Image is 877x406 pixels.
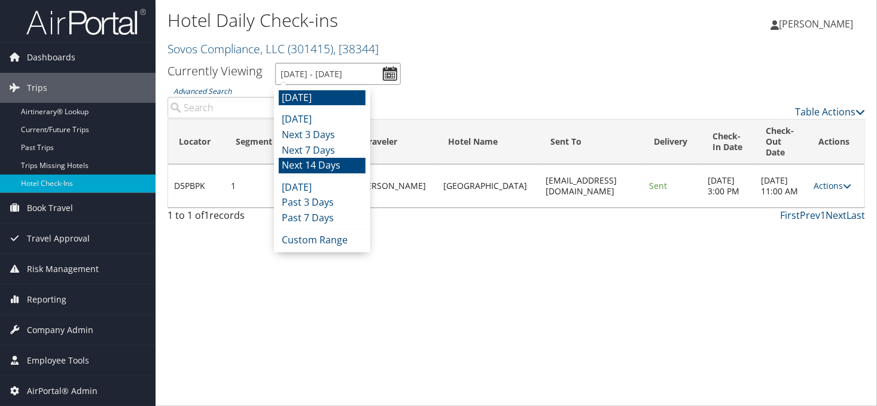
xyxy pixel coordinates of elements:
span: [PERSON_NAME] [779,17,853,30]
span: Dashboards [27,42,75,72]
th: Traveler: activate to sort column ascending [353,120,437,164]
td: [GEOGRAPHIC_DATA] [437,164,540,207]
input: Advanced Search [168,97,328,118]
input: [DATE] - [DATE] [275,63,401,85]
span: AirPortal® Admin [27,376,98,406]
li: Next 14 Days [279,158,366,173]
span: Trips [27,73,47,103]
li: [DATE] [279,180,366,196]
td: 1 [225,164,287,207]
th: Delivery: activate to sort column ascending [643,120,702,164]
img: airportal-logo.png [26,8,146,36]
td: [PERSON_NAME] [353,164,437,207]
td: D5PBPK [168,164,225,207]
li: Past 3 Days [279,195,366,210]
div: 1 to 1 of records [168,208,328,228]
li: [DATE] [279,112,366,127]
span: Travel Approval [27,224,90,254]
th: Check-In Date: activate to sort column ascending [702,120,755,164]
a: Table Actions [795,105,865,118]
li: Next 3 Days [279,127,366,143]
th: Locator: activate to sort column ascending [168,120,225,164]
span: Reporting [27,285,66,315]
a: 1 [820,209,826,222]
td: [DATE] 3:00 PM [702,164,755,207]
th: Actions [808,120,864,164]
th: Segment: activate to sort column ascending [225,120,287,164]
li: [DATE] [279,90,366,106]
a: Actions [814,180,852,191]
a: Sovos Compliance, LLC [168,41,379,57]
span: , [ 38344 ] [333,41,379,57]
a: [PERSON_NAME] [771,6,865,42]
span: ( 301415 ) [288,41,333,57]
a: Prev [800,209,820,222]
span: 1 [204,209,209,222]
span: Risk Management [27,254,99,284]
a: Next [826,209,846,222]
span: Book Travel [27,193,73,223]
li: Past 7 Days [279,210,366,226]
span: Employee Tools [27,346,89,376]
td: [DATE] 11:00 AM [755,164,808,207]
td: [EMAIL_ADDRESS][DOMAIN_NAME] [540,164,643,207]
span: Sent [649,180,667,191]
th: Hotel Name: activate to sort column ascending [437,120,540,164]
th: Sent To: activate to sort column ascending [540,120,643,164]
a: Last [846,209,865,222]
a: First [780,209,800,222]
li: Custom Range [279,233,366,248]
li: Next 7 Days [279,143,366,158]
h1: Hotel Daily Check-ins [168,8,632,33]
span: Company Admin [27,315,93,345]
a: Advanced Search [173,86,232,96]
h3: Currently Viewing [168,63,262,79]
th: Check-Out Date: activate to sort column ascending [755,120,808,164]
